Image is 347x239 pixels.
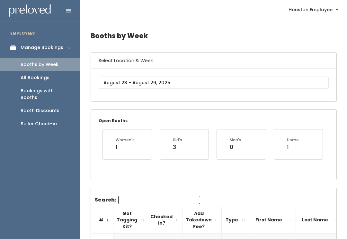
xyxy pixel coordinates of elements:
[147,207,182,233] th: Checked in?: activate to sort column ascending
[182,207,222,233] th: Add Takedown Fee?: activate to sort column ascending
[21,44,63,51] div: Manage Bookings
[9,4,51,17] img: preloved logo
[91,27,337,45] h4: Booths by Week
[118,196,200,204] input: Search:
[95,196,200,204] label: Search:
[116,137,135,143] div: Women's
[91,53,336,69] h6: Select Location & Week
[287,137,299,143] div: Home
[222,207,248,233] th: Type: activate to sort column ascending
[21,87,70,101] div: Bookings with Booths
[21,74,49,81] div: All Bookings
[21,61,58,68] div: Booths by Week
[282,3,344,16] a: Houston Employee
[113,207,147,233] th: Got Tagging Kit?: activate to sort column ascending
[248,207,296,233] th: First Name: activate to sort column ascending
[173,137,182,143] div: Kid's
[296,207,341,233] th: Last Name: activate to sort column ascending
[287,143,299,151] div: 1
[289,6,333,13] span: Houston Employee
[21,107,59,114] div: Booth Discounts
[173,143,182,151] div: 3
[230,137,241,143] div: Men's
[99,77,329,89] input: August 23 - August 29, 2025
[91,207,113,233] th: #: activate to sort column descending
[21,120,57,127] div: Seller Check-in
[230,143,241,151] div: 0
[99,118,128,123] small: Open Booths
[116,143,135,151] div: 1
